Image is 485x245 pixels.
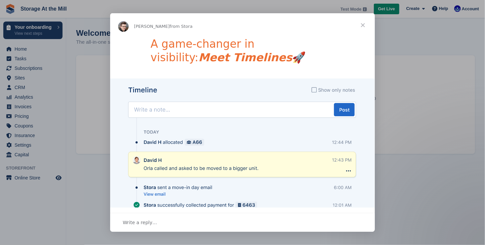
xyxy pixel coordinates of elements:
[170,24,193,29] span: from Stora
[118,21,129,32] img: Profile image for Steven
[110,213,375,232] div: Open conversation and reply
[151,37,334,69] h1: A game-changer in visibility: 🚀
[351,13,375,37] span: Close
[123,218,157,227] span: Write a reply…
[198,51,292,64] i: Meet Timelines
[134,24,170,29] span: [PERSON_NAME]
